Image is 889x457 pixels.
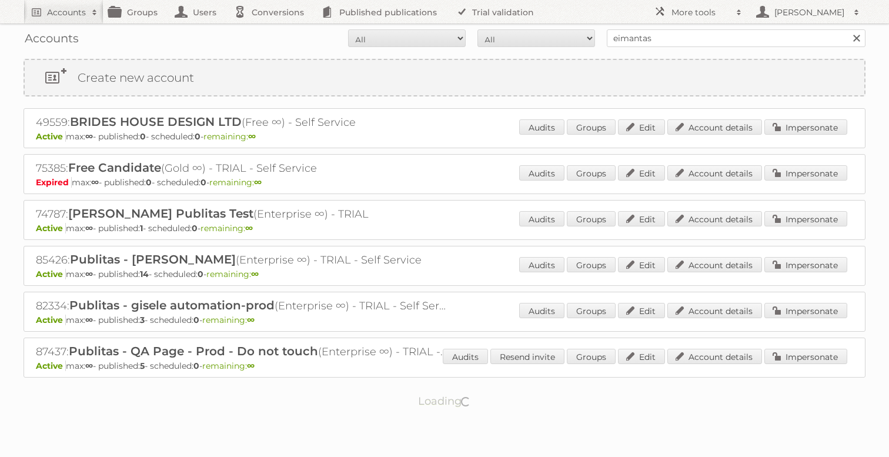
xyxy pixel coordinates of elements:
a: Account details [667,119,762,135]
a: Edit [618,349,665,364]
h2: 49559: (Free ∞) - Self Service [36,115,447,130]
a: Edit [618,257,665,272]
a: Groups [567,303,616,318]
a: Audits [519,303,564,318]
a: Impersonate [764,119,847,135]
strong: ∞ [247,315,255,325]
h2: 87437: (Enterprise ∞) - TRIAL - Self Service [36,344,447,359]
span: Active [36,315,66,325]
a: Account details [667,349,762,364]
a: Impersonate [764,211,847,226]
span: [PERSON_NAME] Publitas Test [68,206,253,221]
h2: 85426: (Enterprise ∞) - TRIAL - Self Service [36,252,447,268]
span: Publitas - QA Page - Prod - Do not touch [69,344,318,358]
a: Groups [567,211,616,226]
strong: ∞ [85,315,93,325]
span: Active [36,269,66,279]
h2: [PERSON_NAME] [771,6,848,18]
span: Publitas - gisele automation-prod [69,298,275,312]
a: Audits [519,165,564,181]
span: Active [36,223,66,233]
a: Impersonate [764,257,847,272]
strong: 0 [140,131,146,142]
strong: ∞ [251,269,259,279]
span: remaining: [206,269,259,279]
a: Edit [618,119,665,135]
a: Edit [618,303,665,318]
a: Edit [618,211,665,226]
a: Groups [567,165,616,181]
strong: 0 [193,361,199,371]
a: Audits [519,211,564,226]
strong: 14 [140,269,149,279]
h2: More tools [671,6,730,18]
span: Free Candidate [68,161,161,175]
strong: 0 [146,177,152,188]
strong: 5 [140,361,145,371]
a: Groups [567,257,616,272]
strong: ∞ [254,177,262,188]
a: Create new account [25,60,864,95]
a: Account details [667,165,762,181]
h2: 82334: (Enterprise ∞) - TRIAL - Self Service [36,298,447,313]
a: Impersonate [764,165,847,181]
a: Impersonate [764,303,847,318]
a: Audits [519,257,564,272]
a: Impersonate [764,349,847,364]
strong: ∞ [85,361,93,371]
strong: ∞ [245,223,253,233]
p: max: - published: - scheduled: - [36,223,853,233]
a: Account details [667,303,762,318]
strong: 3 [140,315,145,325]
span: remaining: [200,223,253,233]
h2: 75385: (Gold ∞) - TRIAL - Self Service [36,161,447,176]
h2: 74787: (Enterprise ∞) - TRIAL [36,206,447,222]
p: max: - published: - scheduled: - [36,269,853,279]
strong: 0 [193,315,199,325]
strong: 0 [192,223,198,233]
strong: ∞ [248,131,256,142]
a: Edit [618,165,665,181]
span: remaining: [203,131,256,142]
strong: 1 [140,223,143,233]
strong: ∞ [85,269,93,279]
strong: ∞ [85,131,93,142]
a: Groups [567,119,616,135]
a: Resend invite [490,349,564,364]
span: Active [36,131,66,142]
a: Groups [567,349,616,364]
span: remaining: [209,177,262,188]
span: remaining: [202,361,255,371]
p: max: - published: - scheduled: - [36,361,853,371]
span: remaining: [202,315,255,325]
span: Publitas - [PERSON_NAME] [70,252,236,266]
span: Expired [36,177,72,188]
a: Audits [519,119,564,135]
a: Account details [667,211,762,226]
p: max: - published: - scheduled: - [36,315,853,325]
strong: 0 [198,269,203,279]
a: Account details [667,257,762,272]
a: Audits [443,349,488,364]
strong: ∞ [85,223,93,233]
p: max: - published: - scheduled: - [36,131,853,142]
strong: ∞ [91,177,99,188]
span: Active [36,361,66,371]
span: BRIDES HOUSE DESIGN LTD [70,115,242,129]
p: max: - published: - scheduled: - [36,177,853,188]
strong: 0 [200,177,206,188]
strong: 0 [195,131,200,142]
strong: ∞ [247,361,255,371]
h2: Accounts [47,6,86,18]
p: Loading [381,389,509,413]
